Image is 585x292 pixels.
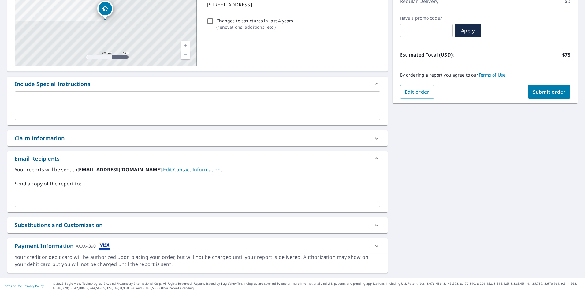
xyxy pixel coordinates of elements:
button: Edit order [400,85,434,99]
p: ( renovations, additions, etc. ) [216,24,293,30]
p: Changes to structures in last 4 years [216,17,293,24]
p: By ordering a report you agree to our [400,72,570,78]
div: Your credit or debit card will be authorized upon placing your order, but will not be charged unt... [15,254,380,268]
p: [STREET_ADDRESS] [207,1,378,8]
img: cardImage [99,242,110,250]
label: Your reports will be sent to [15,166,380,173]
label: Have a promo code? [400,15,453,21]
b: [EMAIL_ADDRESS][DOMAIN_NAME]. [77,166,163,173]
div: Claim Information [7,130,388,146]
button: Apply [455,24,481,37]
div: XXXX4390 [76,242,96,250]
div: Email Recipients [15,155,60,163]
div: Include Special Instructions [7,77,388,91]
a: Current Level 17, Zoom Out [181,50,190,59]
div: Include Special Instructions [15,80,90,88]
span: Apply [460,27,476,34]
div: Payment Information [15,242,110,250]
a: Privacy Policy [24,284,44,288]
div: Email Recipients [7,151,388,166]
a: Terms of Use [479,72,506,78]
p: Estimated Total (USD): [400,51,485,58]
p: | [3,284,44,288]
label: Send a copy of the report to: [15,180,380,187]
span: Edit order [405,88,430,95]
a: EditContactInfo [163,166,222,173]
a: Current Level 17, Zoom In [181,41,190,50]
div: Dropped pin, building 1, Residential property, 437 W 16th Ave Wildwood, NJ 08260 [97,1,113,20]
div: Claim Information [15,134,65,142]
p: © 2025 Eagle View Technologies, Inc. and Pictometry International Corp. All Rights Reserved. Repo... [53,281,582,290]
p: $78 [562,51,570,58]
div: Payment InformationXXXX4390cardImage [7,238,388,254]
a: Terms of Use [3,284,22,288]
span: Submit order [533,88,566,95]
button: Submit order [528,85,571,99]
div: Substitutions and Customization [15,221,102,229]
div: Substitutions and Customization [7,217,388,233]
